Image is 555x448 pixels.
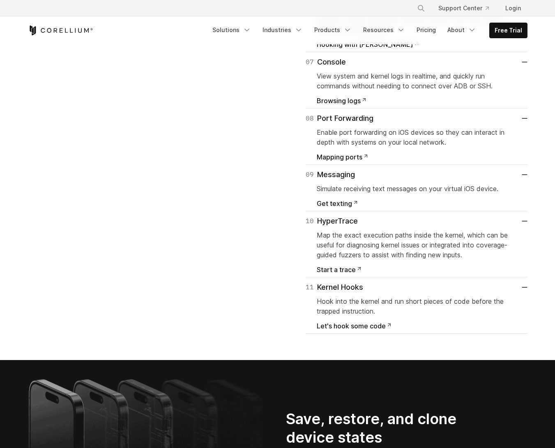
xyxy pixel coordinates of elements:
[412,23,441,37] a: Pricing
[317,72,493,90] span: View system and kernel logs in realtime, and quickly run commands without needing to connect over...
[306,113,314,124] span: 08
[317,97,366,104] a: Browsing logs
[317,297,504,315] span: Hook into the kernel and run short pieces of code before the trapped instruction.
[306,56,527,68] a: 07Console
[306,56,314,68] span: 07
[442,23,481,37] a: About
[286,410,496,447] h2: Save, restore, and clone device states
[306,282,527,293] a: 11Kernel Hooks
[317,231,508,259] span: Map the exact execution paths inside the kernel, which can be useful for diagnosing kernel issues...
[258,23,308,37] a: Industries
[306,282,363,293] div: Kernel Hooks
[306,215,358,227] div: HyperTrace
[306,56,346,68] div: Console
[309,23,357,37] a: Products
[317,41,419,48] a: Hooking with [PERSON_NAME]
[317,323,391,329] a: Let's hook some code
[317,128,504,146] span: Enable port forwarding on iOS devices so they can interact in depth with systems on your local ne...
[306,215,314,227] span: 10
[306,169,355,180] div: Messaging
[306,169,527,180] a: 09Messaging
[317,154,368,160] a: Mapping ports
[499,1,527,16] a: Login
[306,215,527,227] a: 10HyperTrace
[207,23,256,37] a: Solutions
[207,23,527,38] div: Navigation Menu
[306,282,314,293] span: 11
[306,113,527,124] a: 08Port Forwarding
[317,185,498,193] span: Simulate receiving text messages on your virtual iOS device.
[432,1,495,16] a: Support Center
[414,1,428,16] button: Search
[317,200,357,207] a: Get texting
[490,23,527,38] a: Free Trial
[358,23,410,37] a: Resources
[306,113,373,124] div: Port Forwarding
[317,266,361,273] a: Start a trace
[407,1,527,16] div: Navigation Menu
[306,169,314,180] span: 09
[28,25,93,35] a: Corellium Home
